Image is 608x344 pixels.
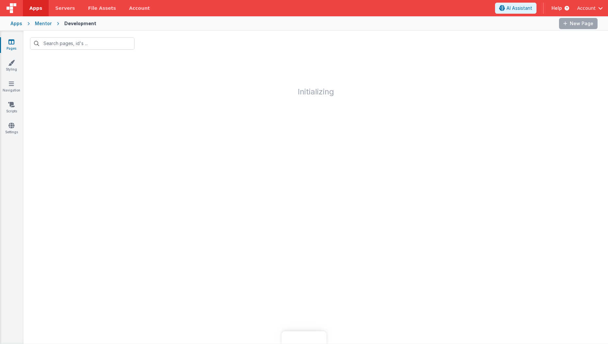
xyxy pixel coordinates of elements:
button: AI Assistant [495,3,536,14]
span: Servers [55,5,75,11]
span: AI Assistant [506,5,532,11]
button: Account [577,5,603,11]
h1: Initializing [24,56,608,96]
div: Mentor [35,20,52,27]
input: Search pages, id's ... [30,37,135,50]
span: Account [577,5,596,11]
span: File Assets [88,5,116,11]
span: Apps [29,5,42,11]
span: Help [552,5,562,11]
button: New Page [559,18,598,29]
div: Apps [10,20,22,27]
div: Development [64,20,96,27]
